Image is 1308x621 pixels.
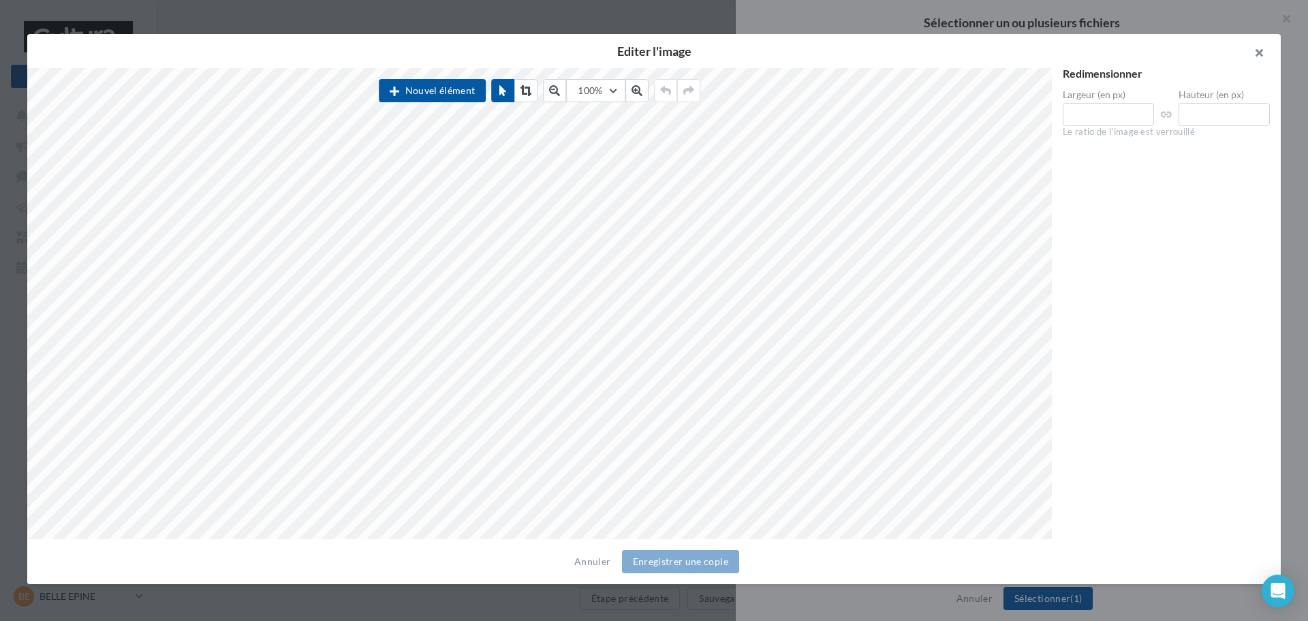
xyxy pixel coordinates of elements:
label: Largeur (en px) [1063,90,1154,100]
div: Open Intercom Messenger [1262,575,1294,607]
button: Enregistrer une copie [622,550,739,573]
div: Redimensionner [1063,68,1270,79]
label: Hauteur (en px) [1179,90,1270,100]
h2: Editer l'image [49,45,1259,57]
div: Le ratio de l'image est verrouillé [1063,126,1270,138]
